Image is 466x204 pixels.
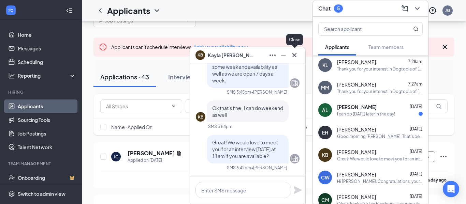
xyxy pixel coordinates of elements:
[8,7,14,14] svg: WorkstreamLogo
[325,44,349,50] span: Applicants
[128,157,182,164] div: Applied on [DATE]
[128,150,174,157] h5: [PERSON_NAME]
[198,114,203,120] div: KB
[318,5,331,12] h3: Chat
[153,6,161,15] svg: ChevronDown
[114,154,118,160] div: JC
[286,34,303,45] div: Close
[100,73,149,81] div: Applications · 43
[193,44,248,50] a: Add your availability now
[337,156,423,162] div: Great! We would love to meet you for an interview [DATE] at 11am if you are available?
[227,165,251,171] div: SMS 6:42pm
[290,51,298,59] svg: Cross
[439,153,448,161] svg: Ellipses
[337,59,376,65] span: [PERSON_NAME]
[18,171,76,185] a: OnboardingCrown
[408,81,422,87] span: 7:27am
[410,126,422,131] span: [DATE]
[322,129,328,136] div: EH
[18,127,76,140] a: Job Postings
[321,84,329,91] div: MM
[267,50,278,61] button: Ellipses
[337,126,376,133] span: [PERSON_NAME]
[337,148,376,155] span: [PERSON_NAME]
[410,194,422,199] span: [DATE]
[337,81,376,88] span: [PERSON_NAME]
[251,89,287,95] span: • [PERSON_NAME]
[291,155,299,163] svg: Company
[410,171,422,176] span: [DATE]
[18,72,76,79] div: Reporting
[399,3,410,14] button: ComposeMessage
[319,22,399,35] input: Search applicant
[413,26,419,32] svg: MagnifyingGlass
[251,165,287,171] span: • [PERSON_NAME]
[412,3,423,14] button: ChevronDown
[337,134,423,139] div: Good morning [PERSON_NAME]. That's perfect. Please let me know when the onboarding packet is comp...
[294,186,302,194] svg: Plane
[322,62,328,68] div: KL
[337,5,340,11] div: 5
[291,79,299,87] svg: Company
[401,4,409,13] svg: ComposeMessage
[185,99,220,113] button: Filter Filters
[445,7,450,13] div: JG
[111,44,248,50] span: Applicants can't schedule interviews.
[176,151,182,156] svg: Document
[18,28,76,42] a: Home
[410,104,422,109] span: [DATE]
[289,50,300,61] button: Cross
[8,161,75,167] div: Team Management
[8,72,15,79] svg: Analysis
[368,44,404,50] span: Team members
[337,104,377,110] span: [PERSON_NAME]
[428,6,437,15] svg: QuestionInfo
[268,51,277,59] svg: Ellipses
[18,113,76,127] a: Sourcing Tools
[18,190,65,197] div: Switch to admin view
[443,181,459,197] div: Open Intercom Messenger
[337,178,423,184] div: Hi [PERSON_NAME]. Congratulations, your meeting with Dogtopia for Dogtopia Daycare at [GEOGRAPHIC...
[8,89,75,95] div: Hiring
[66,7,73,14] svg: Collapse
[337,193,376,200] span: [PERSON_NAME]
[8,190,15,197] svg: Settings
[171,104,176,109] svg: ChevronDown
[208,124,232,129] div: SMS 3:54pm
[321,197,329,203] div: CM
[18,140,76,154] a: Talent Network
[337,66,423,72] div: Thank you for your interest in Dogtopia of [GEOGRAPHIC_DATA]. To start, can you please share what...
[322,107,328,113] div: AL
[99,43,107,51] svg: Error
[212,139,278,159] span: Great! We would love to meet you for an interview [DATE] at 11am if you are available?
[337,111,395,117] div: I can do [DATE] later in the day!
[321,174,330,181] div: CW
[107,5,150,16] h1: Applicants
[337,171,376,178] span: [PERSON_NAME]
[212,105,283,118] span: Ok that's fine , I can do weekend as well
[18,42,76,55] a: Messages
[279,51,288,59] svg: Minimize
[18,55,76,69] a: Scheduling
[410,149,422,154] span: [DATE]
[337,89,423,94] div: Thank you for your interest in Dogtopia of [GEOGRAPHIC_DATA]. To start, can you please share what...
[18,99,76,113] a: Applicants
[413,4,421,13] svg: ChevronDown
[441,43,449,51] svg: Cross
[106,103,168,110] input: All Stages
[168,73,207,81] div: Interviews · 3
[208,51,256,59] span: Kayla [PERSON_NAME]
[427,177,447,183] b: a day ago
[408,59,422,64] span: 7:28am
[322,152,329,158] div: KB
[227,89,251,95] div: SMS 3:45pm
[278,50,289,61] button: Minimize
[111,124,152,130] span: Name · Applied On
[436,104,441,109] svg: MagnifyingGlass
[96,6,104,15] svg: ChevronLeft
